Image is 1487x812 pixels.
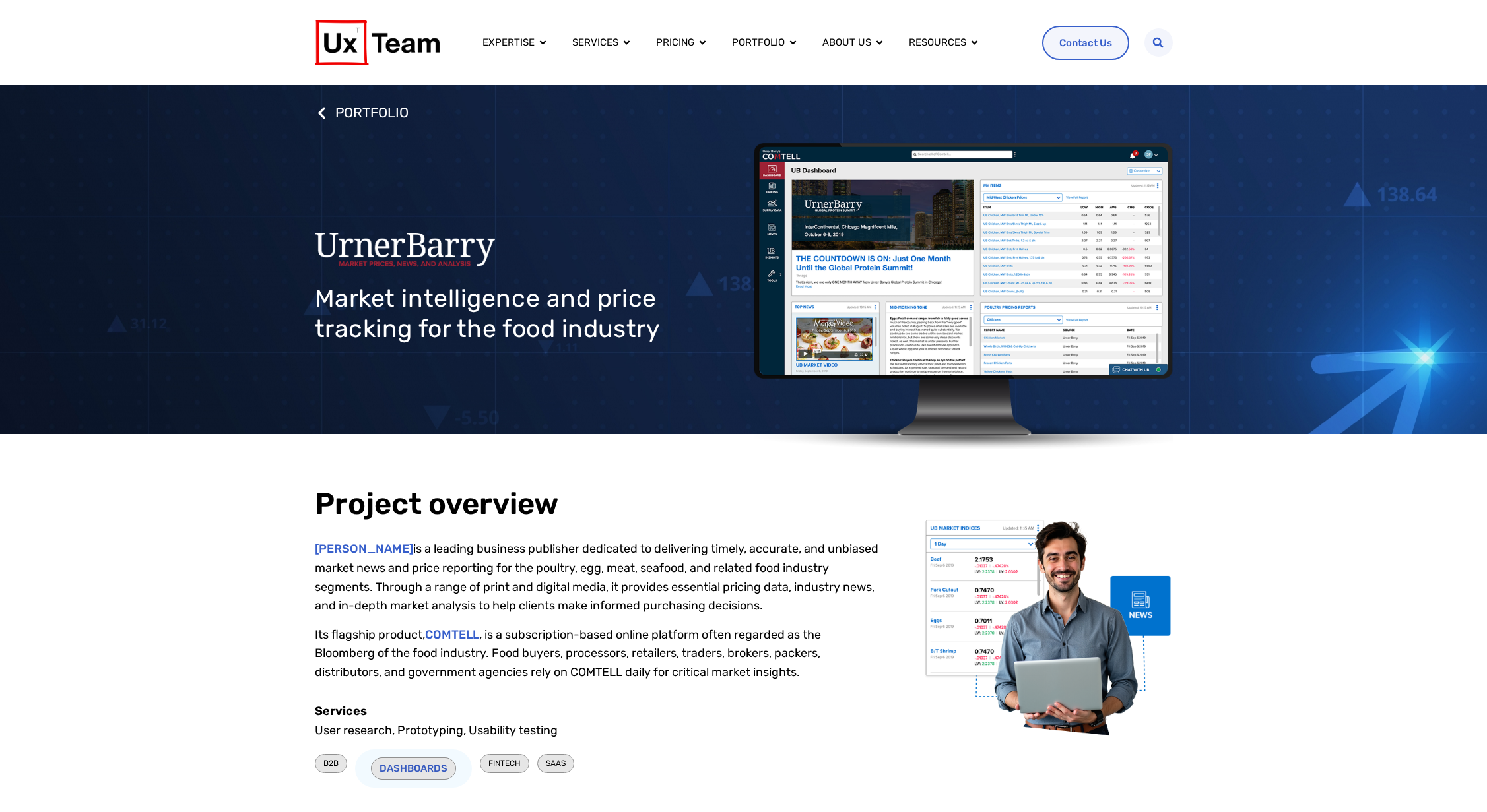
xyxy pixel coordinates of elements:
[482,35,535,50] a: Expertise
[1059,35,1112,51] span: Contact Us
[355,749,472,788] a: DASHBOARDS
[480,749,529,778] a: FINTECH
[315,283,744,344] h1: Market intelligence and price tracking for the food industry
[315,487,881,521] h2: Project overview
[315,540,881,615] p: is a leading business publisher dedicated to delivering timely, accurate, and unbiased market new...
[472,26,1032,59] div: Menu Toggle
[488,757,521,770] span: FINTECH
[315,98,409,127] a: PORTFOLIO
[332,102,409,124] span: PORTFOLIO
[732,35,785,50] a: Portfolio
[380,761,447,776] span: DASHBOARDS
[656,35,694,50] a: Pricing
[425,627,479,642] a: COMTELL
[546,757,566,770] span: SAAS
[537,749,574,778] a: SAAS
[323,757,339,770] span: B2B
[472,26,1032,59] nav: Menu
[315,542,413,556] a: [PERSON_NAME]
[315,233,495,267] img: Urner Barry logo
[315,749,347,778] a: B2B
[1042,26,1129,60] a: Contact Us
[1421,749,1487,812] iframe: Chat Widget
[1144,28,1173,57] div: Search
[909,35,966,50] a: Resources
[315,625,881,682] p: Its flagship product, , is a subscription-based online platform often regarded as the Bloomberg o...
[315,20,440,65] img: UX Team Logo
[315,702,881,740] p: User research, Prototyping, Usability testing
[822,35,871,50] a: About us
[572,35,618,50] a: Services
[315,704,367,718] strong: Services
